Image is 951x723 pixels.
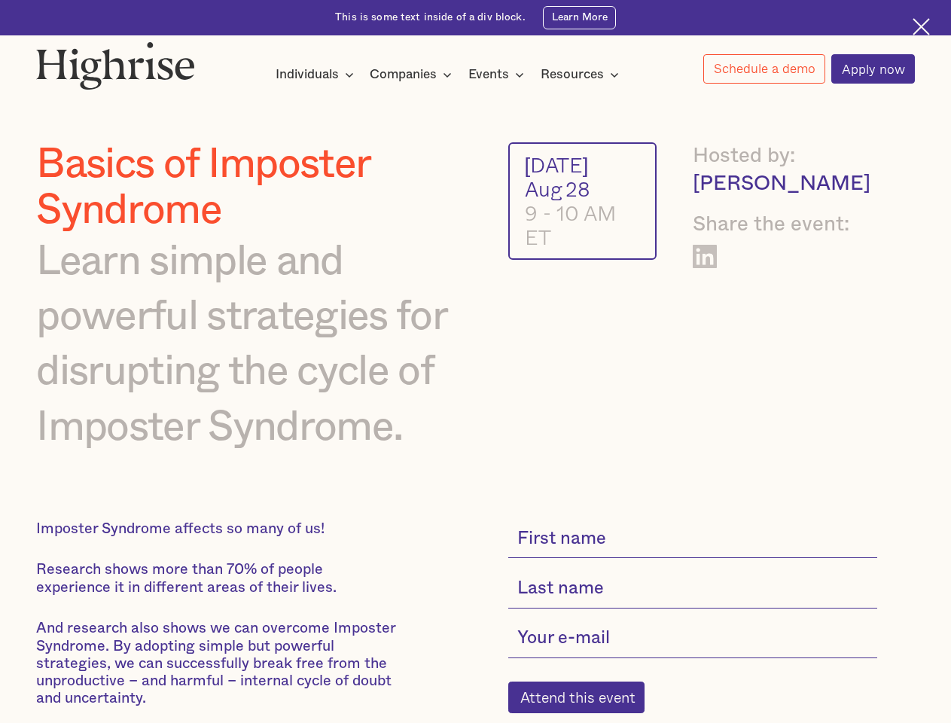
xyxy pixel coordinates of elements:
[276,66,358,84] div: Individuals
[370,66,437,84] div: Companies
[693,245,717,269] a: Share on LinkedIn
[36,234,469,456] div: Learn simple and powerful strategies for disrupting the cycle of Imposter Syndrome.
[508,520,878,559] input: First name
[565,177,590,201] div: 28
[693,170,877,198] div: [PERSON_NAME]
[525,153,641,177] div: [DATE]
[468,66,509,84] div: Events
[36,520,401,538] p: Imposter Syndrome affects so many of us!
[508,620,878,658] input: Your e-mail
[468,66,529,84] div: Events
[36,620,401,707] p: And research also shows we can overcome Imposter Syndrome. By adopting simple but powerful strate...
[913,18,930,35] img: Cross icon
[703,54,825,84] a: Schedule a demo
[541,66,623,84] div: Resources
[508,682,645,713] input: Attend this event
[693,211,877,239] div: Share the event:
[508,520,878,713] form: current-single-event-subscribe-form
[36,561,401,596] p: Research shows more than 70% of people experience it in different areas of their lives.
[541,66,604,84] div: Resources
[831,54,915,84] a: Apply now
[335,11,526,25] div: This is some text inside of a div block.
[543,6,615,29] a: Learn More
[370,66,456,84] div: Companies
[693,142,877,170] div: Hosted by:
[36,41,195,90] img: Highrise logo
[525,201,641,249] div: 9 - 10 AM ET
[525,177,562,201] div: Aug
[276,66,339,84] div: Individuals
[508,570,878,609] input: Last name
[36,142,469,233] h1: Basics of Imposter Syndrome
